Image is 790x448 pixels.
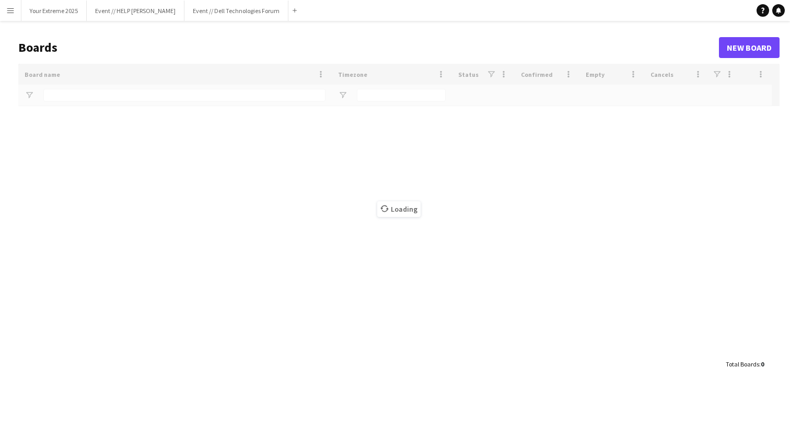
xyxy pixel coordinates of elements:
[21,1,87,21] button: Your Extreme 2025
[719,37,780,58] a: New Board
[726,360,759,368] span: Total Boards
[726,354,764,374] div: :
[377,201,421,217] span: Loading
[87,1,184,21] button: Event // HELP [PERSON_NAME]
[18,40,719,55] h1: Boards
[184,1,288,21] button: Event // Dell Technologies Forum
[761,360,764,368] span: 0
